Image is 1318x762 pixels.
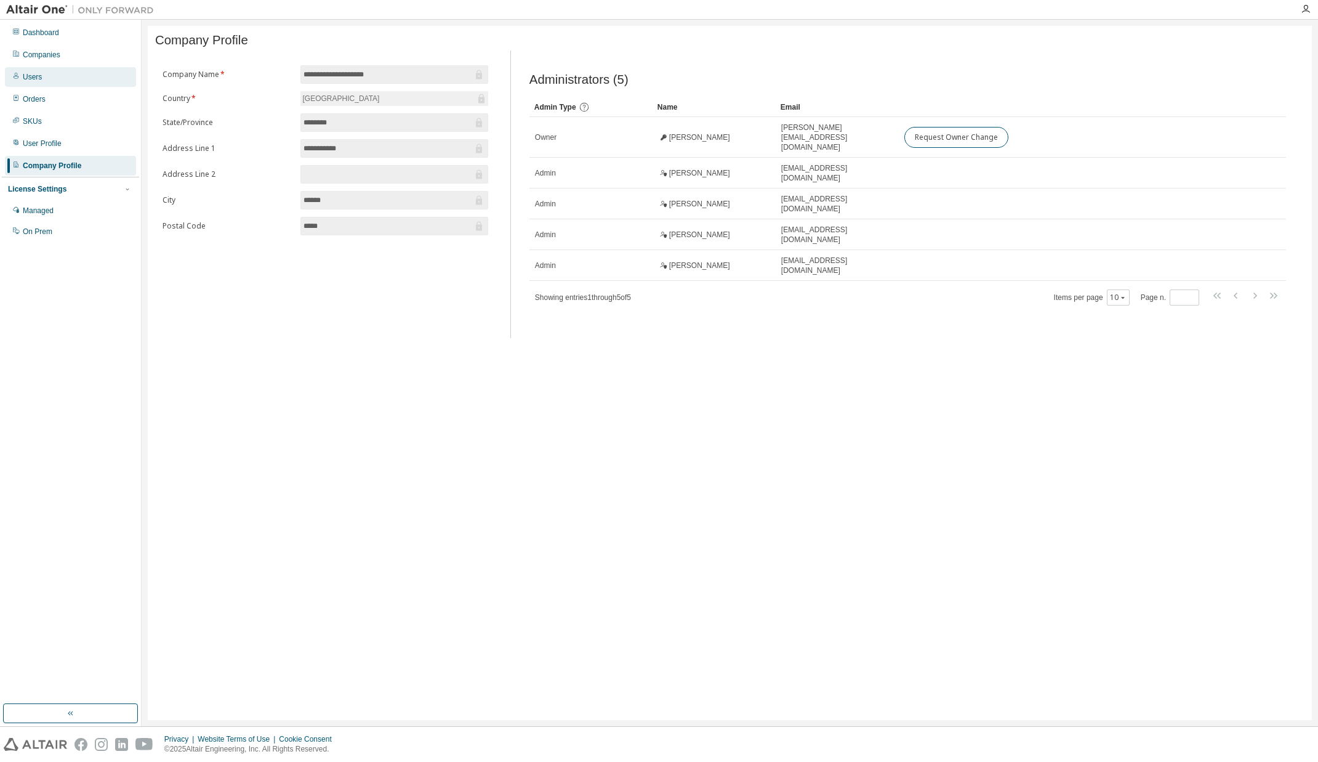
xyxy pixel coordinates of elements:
label: City [163,195,293,205]
img: altair_logo.svg [4,738,67,751]
label: Postal Code [163,221,293,231]
div: User Profile [23,139,62,148]
span: [PERSON_NAME] [669,132,730,142]
span: [EMAIL_ADDRESS][DOMAIN_NAME] [781,194,893,214]
div: [GEOGRAPHIC_DATA] [301,92,382,105]
img: youtube.svg [135,738,153,751]
img: facebook.svg [74,738,87,751]
div: Orders [23,94,46,104]
span: Admin [535,230,556,240]
span: [PERSON_NAME] [669,199,730,209]
span: Company Profile [155,33,248,47]
button: Request Owner Change [904,127,1008,148]
div: On Prem [23,227,52,237]
span: [PERSON_NAME] [669,230,730,240]
div: Dashboard [23,28,59,38]
span: Admin Type [534,103,576,111]
span: Admin [535,168,556,178]
div: Managed [23,206,54,216]
label: Address Line 2 [163,169,293,179]
div: Privacy [164,734,198,744]
span: [PERSON_NAME] [669,261,730,270]
span: Admin [535,261,556,270]
div: Users [23,72,42,82]
span: [EMAIL_ADDRESS][DOMAIN_NAME] [781,256,893,275]
img: Altair One [6,4,160,16]
div: SKUs [23,116,42,126]
img: linkedin.svg [115,738,128,751]
button: 10 [1110,293,1127,302]
span: Admin [535,199,556,209]
img: instagram.svg [95,738,108,751]
span: [PERSON_NAME][EMAIL_ADDRESS][DOMAIN_NAME] [781,123,893,152]
p: © 2025 Altair Engineering, Inc. All Rights Reserved. [164,744,339,755]
span: Administrators (5) [529,73,629,87]
div: Email [781,97,894,117]
div: Cookie Consent [279,734,339,744]
label: Company Name [163,70,293,79]
label: State/Province [163,118,293,128]
span: [EMAIL_ADDRESS][DOMAIN_NAME] [781,163,893,183]
span: Page n. [1141,290,1199,306]
div: Name [657,97,771,117]
span: Showing entries 1 through 5 of 5 [535,293,631,302]
span: [PERSON_NAME] [669,168,730,178]
div: [GEOGRAPHIC_DATA] [300,91,488,106]
div: License Settings [8,184,66,194]
span: Items per page [1054,290,1130,306]
div: Company Profile [23,161,81,171]
label: Country [163,94,293,103]
span: Owner [535,132,557,142]
div: Website Terms of Use [198,734,279,744]
div: Companies [23,50,60,60]
label: Address Line 1 [163,144,293,153]
span: [EMAIL_ADDRESS][DOMAIN_NAME] [781,225,893,245]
